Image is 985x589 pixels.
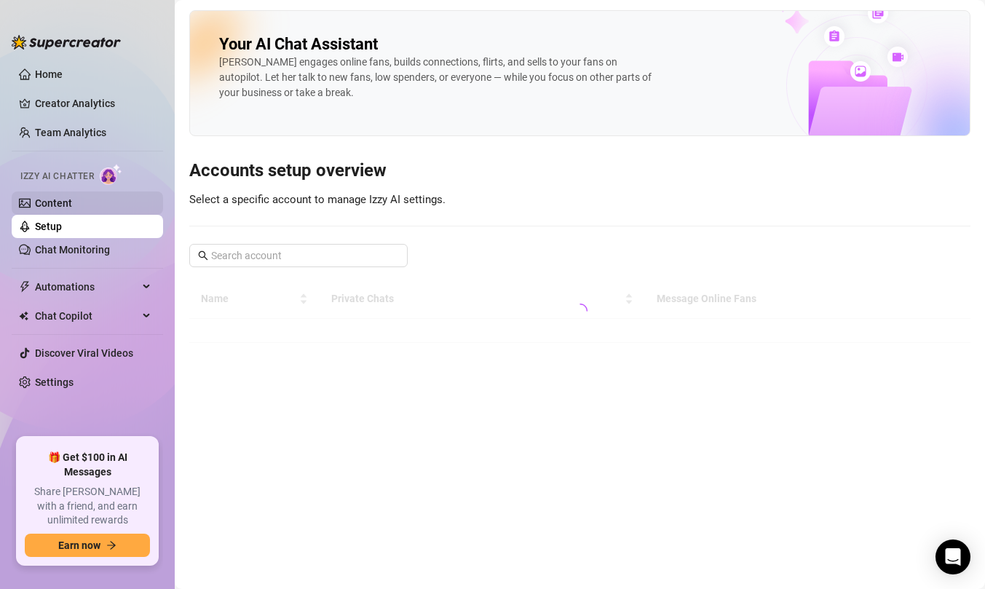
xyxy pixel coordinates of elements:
span: arrow-right [106,540,116,550]
img: AI Chatter [100,164,122,185]
span: thunderbolt [19,281,31,293]
span: Share [PERSON_NAME] with a friend, and earn unlimited rewards [25,485,150,528]
img: Chat Copilot [19,311,28,321]
input: Search account [211,248,387,264]
a: Content [35,197,72,209]
span: 🎁 Get $100 in AI Messages [25,451,150,479]
span: Chat Copilot [35,304,138,328]
span: Izzy AI Chatter [20,170,94,183]
a: Creator Analytics [35,92,151,115]
button: Earn nowarrow-right [25,534,150,557]
a: Setup [35,221,62,232]
h2: Your AI Chat Assistant [219,34,378,55]
h3: Accounts setup overview [189,159,970,183]
a: Home [35,68,63,80]
div: [PERSON_NAME] engages online fans, builds connections, flirts, and sells to your fans on autopilo... [219,55,656,100]
img: logo-BBDzfeDw.svg [12,35,121,50]
a: Discover Viral Videos [35,347,133,359]
div: Open Intercom Messenger [935,539,970,574]
span: search [198,250,208,261]
span: Select a specific account to manage Izzy AI settings. [189,193,446,206]
span: loading [571,302,589,320]
span: Earn now [58,539,100,551]
span: Automations [35,275,138,299]
a: Team Analytics [35,127,106,138]
a: Settings [35,376,74,388]
a: Chat Monitoring [35,244,110,256]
